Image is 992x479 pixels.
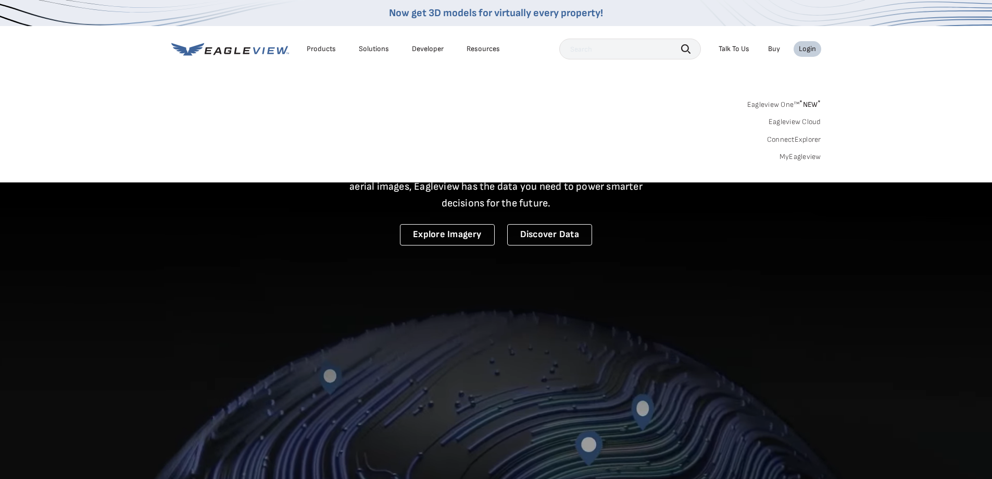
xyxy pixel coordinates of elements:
[307,44,336,54] div: Products
[799,100,821,109] span: NEW
[400,224,495,245] a: Explore Imagery
[467,44,500,54] div: Resources
[799,44,816,54] div: Login
[412,44,444,54] a: Developer
[389,7,603,19] a: Now get 3D models for virtually every property!
[359,44,389,54] div: Solutions
[719,44,749,54] div: Talk To Us
[337,162,656,212] p: A new era starts here. Built on more than 3.5 billion high-resolution aerial images, Eagleview ha...
[747,97,821,109] a: Eagleview One™*NEW*
[780,152,821,162] a: MyEagleview
[559,39,701,59] input: Search
[767,135,821,144] a: ConnectExplorer
[768,44,780,54] a: Buy
[769,117,821,127] a: Eagleview Cloud
[507,224,592,245] a: Discover Data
